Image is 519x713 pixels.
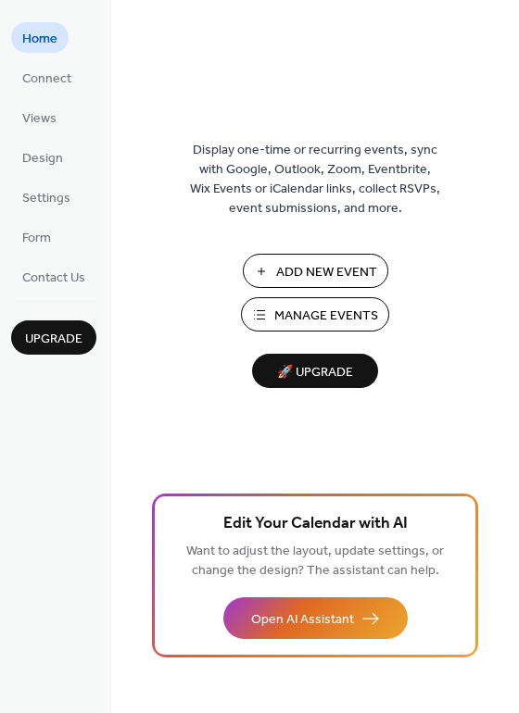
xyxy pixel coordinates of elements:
[11,62,82,93] a: Connect
[190,141,440,219] span: Display one-time or recurring events, sync with Google, Outlook, Zoom, Eventbrite, Wix Events or ...
[11,22,69,53] a: Home
[22,269,85,288] span: Contact Us
[241,297,389,331] button: Manage Events
[251,610,354,630] span: Open AI Assistant
[11,221,62,252] a: Form
[243,254,388,288] button: Add New Event
[25,330,82,349] span: Upgrade
[263,360,367,385] span: 🚀 Upgrade
[11,320,96,355] button: Upgrade
[223,597,408,639] button: Open AI Assistant
[22,109,57,129] span: Views
[11,102,68,132] a: Views
[22,189,70,208] span: Settings
[274,306,378,326] span: Manage Events
[22,229,51,248] span: Form
[276,263,377,282] span: Add New Event
[223,511,408,537] span: Edit Your Calendar with AI
[11,181,82,212] a: Settings
[22,30,57,49] span: Home
[22,69,71,89] span: Connect
[22,149,63,169] span: Design
[252,354,378,388] button: 🚀 Upgrade
[11,142,74,172] a: Design
[11,261,96,292] a: Contact Us
[186,539,444,583] span: Want to adjust the layout, update settings, or change the design? The assistant can help.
